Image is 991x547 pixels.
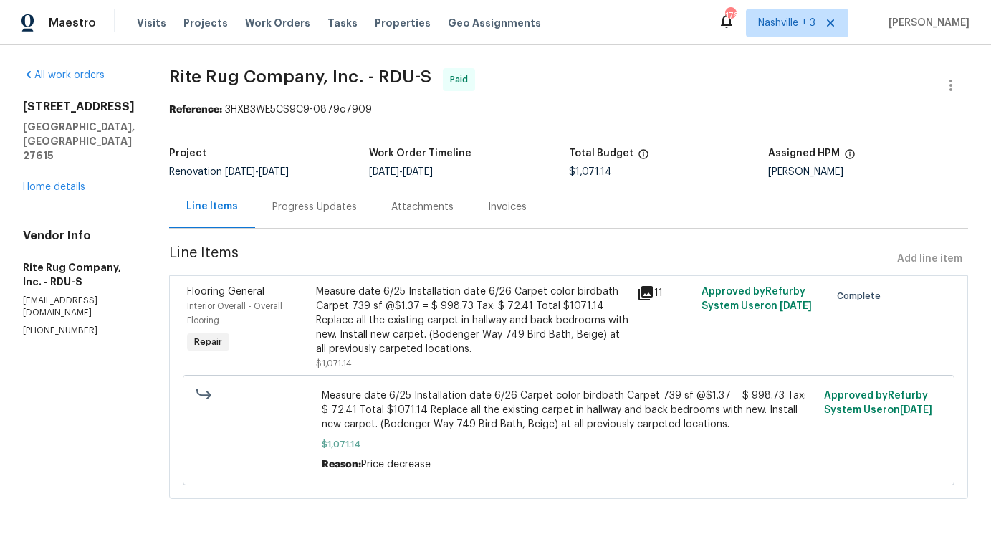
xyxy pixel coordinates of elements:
span: Approved by Refurby System User on [824,391,932,415]
span: Rite Rug Company, Inc. - RDU-S [169,68,431,85]
span: $1,071.14 [322,437,815,452]
h5: Work Order Timeline [369,148,471,158]
span: [DATE] [403,167,433,177]
span: Flooring General [187,287,264,297]
span: [DATE] [780,301,812,311]
a: Home details [23,182,85,192]
span: Visits [137,16,166,30]
a: All work orders [23,70,105,80]
span: $1,071.14 [569,167,612,177]
div: Line Items [186,199,238,214]
h4: Vendor Info [23,229,135,243]
div: Attachments [391,200,454,214]
div: Invoices [488,200,527,214]
span: Line Items [169,246,891,272]
span: Nashville + 3 [758,16,815,30]
span: Properties [375,16,431,30]
div: Progress Updates [272,200,357,214]
h2: [STREET_ADDRESS] [23,100,135,114]
div: 3HXB3WE5CS9C9-0879c7909 [169,103,968,117]
span: The hpm assigned to this work order. [844,148,856,167]
span: Measure date 6/25 Installation date 6/26 Carpet color birdbath Carpet 739 sf @$1.37 = $ 998.73 Ta... [322,389,815,432]
span: [DATE] [900,405,932,415]
span: The total cost of line items that have been proposed by Opendoor. This sum includes line items th... [638,148,649,167]
span: Geo Assignments [448,16,541,30]
span: Repair [188,335,228,349]
span: Reason: [322,460,361,470]
span: Interior Overall - Overall Flooring [187,302,282,325]
p: [PHONE_NUMBER] [23,325,135,337]
span: [DATE] [225,167,255,177]
p: [EMAIL_ADDRESS][DOMAIN_NAME] [23,295,135,319]
span: Renovation [169,167,289,177]
span: Work Orders [245,16,310,30]
h5: Total Budget [569,148,633,158]
span: Projects [183,16,228,30]
span: $1,071.14 [316,359,352,368]
span: Tasks [327,18,358,28]
span: Complete [837,289,886,303]
span: [DATE] [259,167,289,177]
h5: Assigned HPM [768,148,840,158]
h5: Project [169,148,206,158]
b: Reference: [169,105,222,115]
div: [PERSON_NAME] [768,167,968,177]
span: Paid [450,72,474,87]
span: Maestro [49,16,96,30]
span: [PERSON_NAME] [883,16,970,30]
div: 11 [637,285,693,302]
h5: Rite Rug Company, Inc. - RDU-S [23,260,135,289]
span: [DATE] [369,167,399,177]
span: Price decrease [361,460,431,470]
div: 176 [725,9,735,23]
span: - [369,167,433,177]
h5: [GEOGRAPHIC_DATA], [GEOGRAPHIC_DATA] 27615 [23,120,135,163]
span: - [225,167,289,177]
div: Measure date 6/25 Installation date 6/26 Carpet color birdbath Carpet 739 sf @$1.37 = $ 998.73 Ta... [316,285,629,356]
span: Approved by Refurby System User on [702,287,812,311]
